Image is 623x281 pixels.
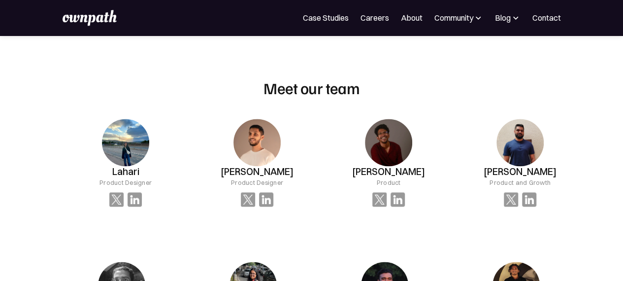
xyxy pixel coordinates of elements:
div: Community [434,12,483,24]
h2: Meet our team [263,78,360,97]
div: Product Designer [231,177,283,187]
div: Product Designer [99,177,152,187]
a: Careers [361,12,389,24]
h3: [PERSON_NAME] [484,166,557,177]
h3: [PERSON_NAME] [221,166,294,177]
div: Product and Growth [490,177,551,187]
h3: [PERSON_NAME] [352,166,425,177]
a: About [401,12,423,24]
div: Blog [495,12,511,24]
div: Community [434,12,473,24]
a: Case Studies [303,12,349,24]
div: Blog [495,12,521,24]
a: Contact [532,12,561,24]
div: Product [377,177,401,187]
h3: Lahari [112,166,139,177]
